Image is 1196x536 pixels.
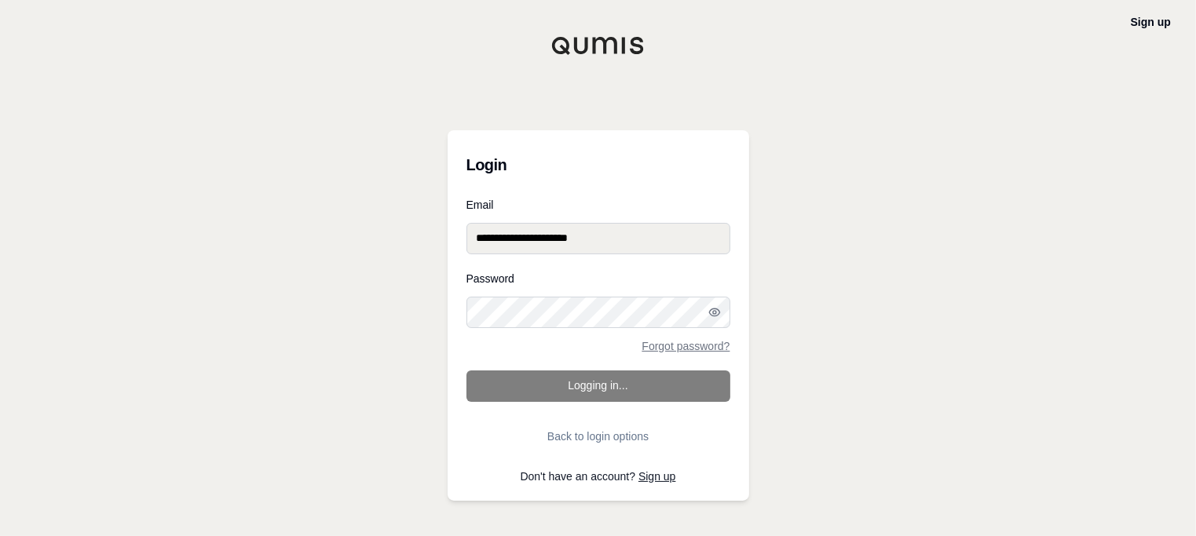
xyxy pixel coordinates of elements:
[638,470,675,483] a: Sign up
[466,149,730,180] h3: Login
[466,421,730,452] button: Back to login options
[466,199,730,210] label: Email
[642,341,730,352] a: Forgot password?
[1131,16,1171,28] a: Sign up
[466,471,730,482] p: Don't have an account?
[551,36,646,55] img: Qumis
[466,273,730,284] label: Password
